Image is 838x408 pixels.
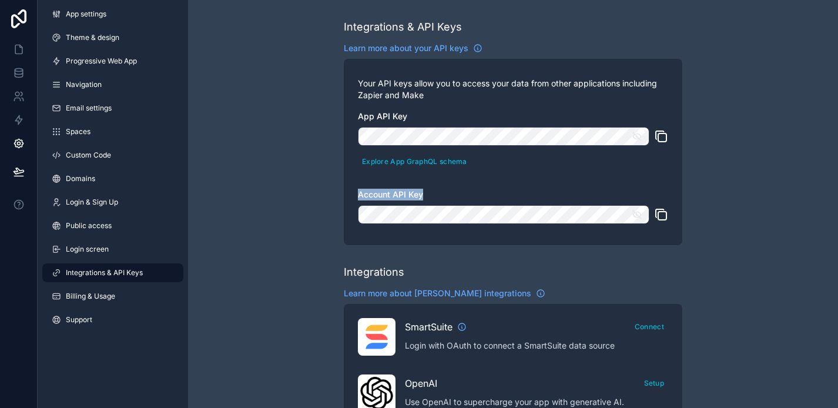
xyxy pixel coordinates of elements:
p: Use OpenAI to supercharge your app with generative AI. [405,396,668,408]
button: Setup [640,374,669,392]
a: Connect [631,320,668,332]
div: Integrations [344,264,404,280]
span: Theme & design [66,33,119,42]
span: Login & Sign Up [66,198,118,207]
span: Support [66,315,92,325]
span: SmartSuite [405,320,452,334]
a: App settings [42,5,183,24]
span: Spaces [66,127,90,136]
span: Navigation [66,80,102,89]
a: Explore App GraphQL schema [358,155,471,166]
button: Connect [631,318,668,335]
a: Spaces [42,122,183,141]
img: SmartSuite [360,320,393,353]
span: Progressive Web App [66,56,137,66]
button: Explore App GraphQL schema [358,153,471,170]
a: Support [42,310,183,329]
a: Billing & Usage [42,287,183,306]
span: Email settings [66,103,112,113]
a: Integrations & API Keys [42,263,183,282]
a: Email settings [42,99,183,118]
p: Your API keys allow you to access your data from other applications including Zapier and Make [358,78,668,101]
span: Billing & Usage [66,292,115,301]
a: Public access [42,216,183,235]
a: Custom Code [42,146,183,165]
a: Setup [640,376,669,388]
span: Learn more about [PERSON_NAME] integrations [344,287,531,299]
span: Custom Code [66,151,111,160]
span: Integrations & API Keys [66,268,143,277]
span: OpenAI [405,376,437,390]
span: Domains [66,174,95,183]
span: Learn more about your API keys [344,42,468,54]
a: Progressive Web App [42,52,183,71]
div: Integrations & API Keys [344,19,462,35]
p: Login with OAuth to connect a SmartSuite data source [405,340,668,352]
a: Login screen [42,240,183,259]
span: App settings [66,9,106,19]
span: App API Key [358,111,407,121]
span: Public access [66,221,112,230]
a: Learn more about your API keys [344,42,482,54]
a: Login & Sign Up [42,193,183,212]
a: Navigation [42,75,183,94]
a: Learn more about [PERSON_NAME] integrations [344,287,545,299]
a: Theme & design [42,28,183,47]
a: Domains [42,169,183,188]
span: Account API Key [358,189,423,199]
span: Login screen [66,245,109,254]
